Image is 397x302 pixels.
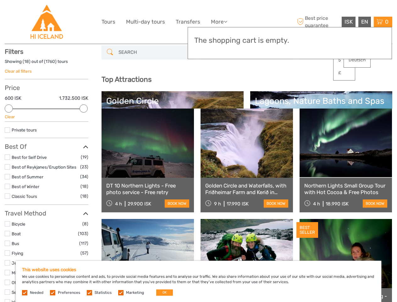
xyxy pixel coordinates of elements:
[12,231,21,236] a: Boat
[58,290,80,295] label: Preferences
[255,96,388,106] div: Lagoons, Nature Baths and Spas
[5,95,21,102] label: 600 ISK
[326,201,349,207] div: 18.990 ISK
[211,17,227,26] a: More
[12,174,43,179] a: Best of Summer
[78,230,88,237] span: (103)
[30,5,64,39] img: Hostelling International
[304,182,387,195] a: Northern Lights Small Group Tour with Hot Cocoa & Free Photos
[80,173,88,180] span: (34)
[194,36,385,45] h3: The shopping cart is empty.
[12,155,47,160] a: Best for Self Drive
[12,280,48,285] a: Other / Non-Travel
[344,54,370,66] a: Deutsch
[12,260,33,266] a: Jeep / 4x4
[115,201,122,207] span: 4 h
[16,261,381,302] div: We use cookies to personalise content and ads, to provide social media features and to analyse ou...
[12,241,19,246] a: Bus
[165,199,189,208] a: book now
[264,199,288,208] a: book now
[5,69,32,74] a: Clear all filters
[176,17,200,26] a: Transfers
[296,222,318,238] div: BEST SELLER
[46,59,55,64] label: 1760
[313,201,320,207] span: 4 h
[22,267,375,272] h5: This website uses cookies
[106,182,189,195] a: DT 10 Northern Lights - Free photo service - Free retry
[5,210,88,217] h3: Travel Method
[80,183,88,190] span: (18)
[77,259,88,266] span: (390)
[384,19,389,25] span: 0
[227,201,249,207] div: 17.990 ISK
[334,54,355,66] a: $
[255,96,388,140] a: Lagoons, Nature Baths and Spas
[72,10,80,17] button: Open LiveChat chat widget
[5,143,88,150] h3: Best Of
[295,15,340,29] span: Best price guarantee
[126,17,165,26] a: Multi-day tours
[5,114,88,120] div: Clear
[30,290,43,295] label: Needed
[358,17,371,27] div: EN
[80,249,88,257] span: (57)
[12,184,39,189] a: Best of Winter
[59,95,88,102] label: 1.732.500 ISK
[5,84,88,92] h3: Price
[126,290,144,295] label: Marketing
[106,96,239,140] a: Golden Circle
[102,17,115,26] a: Tours
[82,220,88,227] span: (8)
[80,163,88,171] span: (23)
[12,221,25,226] a: Bicycle
[12,165,76,170] a: Best of Reykjanes/Eruption Sites
[334,67,355,79] a: £
[79,240,88,247] span: (117)
[214,201,221,207] span: 9 h
[12,290,31,295] a: Self-Drive
[9,11,71,16] p: We're away right now. Please check back later!
[5,59,88,68] div: Showing ( ) out of ( ) tours
[24,59,29,64] label: 18
[205,182,288,195] a: Golden Circle and Waterfalls, with Friðheimar Farm and Kerið in small group
[12,194,37,199] a: Classic Tours
[12,270,39,275] a: Mini Bus / Car
[5,48,23,55] strong: Filters
[81,154,88,161] span: (19)
[12,127,37,132] a: Private tours
[116,47,191,58] input: SEARCH
[102,75,152,84] b: Top Attractions
[156,289,173,296] button: OK
[128,201,151,207] div: 29.900 ISK
[95,290,112,295] label: Statistics
[80,193,88,200] span: (18)
[363,199,387,208] a: book now
[106,96,239,106] div: Golden Circle
[345,19,353,25] span: ISK
[12,251,23,256] a: Flying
